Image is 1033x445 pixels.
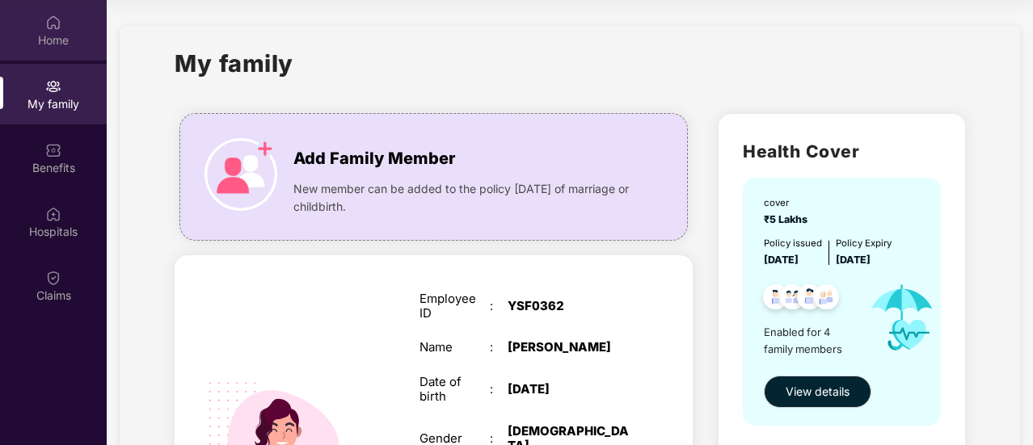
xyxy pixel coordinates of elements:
[764,195,812,210] div: cover
[420,340,490,355] div: Name
[420,292,490,321] div: Employee ID
[293,180,637,216] span: New member can be added to the policy [DATE] of marriage or childbirth.
[764,213,812,225] span: ₹5 Lakhs
[490,299,508,313] div: :
[45,78,61,94] img: svg+xml;base64,PHN2ZyB3aWR0aD0iMjAiIGhlaWdodD0iMjAiIHZpZXdCb3g9IjAgMCAyMCAyMCIgZmlsbD0ibm9uZSIgeG...
[836,254,871,266] span: [DATE]
[204,138,277,211] img: icon
[508,340,630,355] div: [PERSON_NAME]
[756,279,795,319] img: svg+xml;base64,PHN2ZyB4bWxucz0iaHR0cDovL3d3dy53My5vcmcvMjAwMC9zdmciIHdpZHRoPSI0OC45NDMiIGhlaWdodD...
[490,382,508,397] div: :
[508,299,630,313] div: YSF0362
[836,236,892,250] div: Policy Expiry
[420,375,490,404] div: Date of birth
[790,279,829,319] img: svg+xml;base64,PHN2ZyB4bWxucz0iaHR0cDovL3d3dy53My5vcmcvMjAwMC9zdmciIHdpZHRoPSI0OC45NDMiIGhlaWdodD...
[764,376,871,408] button: View details
[45,270,61,286] img: svg+xml;base64,PHN2ZyBpZD0iQ2xhaW0iIHhtbG5zPSJodHRwOi8vd3d3LnczLm9yZy8yMDAwL3N2ZyIgd2lkdGg9IjIwIi...
[45,142,61,158] img: svg+xml;base64,PHN2ZyBpZD0iQmVuZWZpdHMiIHhtbG5zPSJodHRwOi8vd3d3LnczLm9yZy8yMDAwL3N2ZyIgd2lkdGg9Ij...
[490,340,508,355] div: :
[175,45,293,82] h1: My family
[743,138,940,165] h2: Health Cover
[773,279,812,319] img: svg+xml;base64,PHN2ZyB4bWxucz0iaHR0cDovL3d3dy53My5vcmcvMjAwMC9zdmciIHdpZHRoPSI0OC45MTUiIGhlaWdodD...
[764,254,799,266] span: [DATE]
[764,324,857,357] span: Enabled for 4 family members
[807,279,846,319] img: svg+xml;base64,PHN2ZyB4bWxucz0iaHR0cDovL3d3dy53My5vcmcvMjAwMC9zdmciIHdpZHRoPSI0OC45NDMiIGhlaWdodD...
[857,268,948,367] img: icon
[764,236,822,250] div: Policy issued
[293,146,455,171] span: Add Family Member
[786,383,850,401] span: View details
[45,206,61,222] img: svg+xml;base64,PHN2ZyBpZD0iSG9zcGl0YWxzIiB4bWxucz0iaHR0cDovL3d3dy53My5vcmcvMjAwMC9zdmciIHdpZHRoPS...
[45,15,61,31] img: svg+xml;base64,PHN2ZyBpZD0iSG9tZSIgeG1sbnM9Imh0dHA6Ly93d3cudzMub3JnLzIwMDAvc3ZnIiB3aWR0aD0iMjAiIG...
[508,382,630,397] div: [DATE]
